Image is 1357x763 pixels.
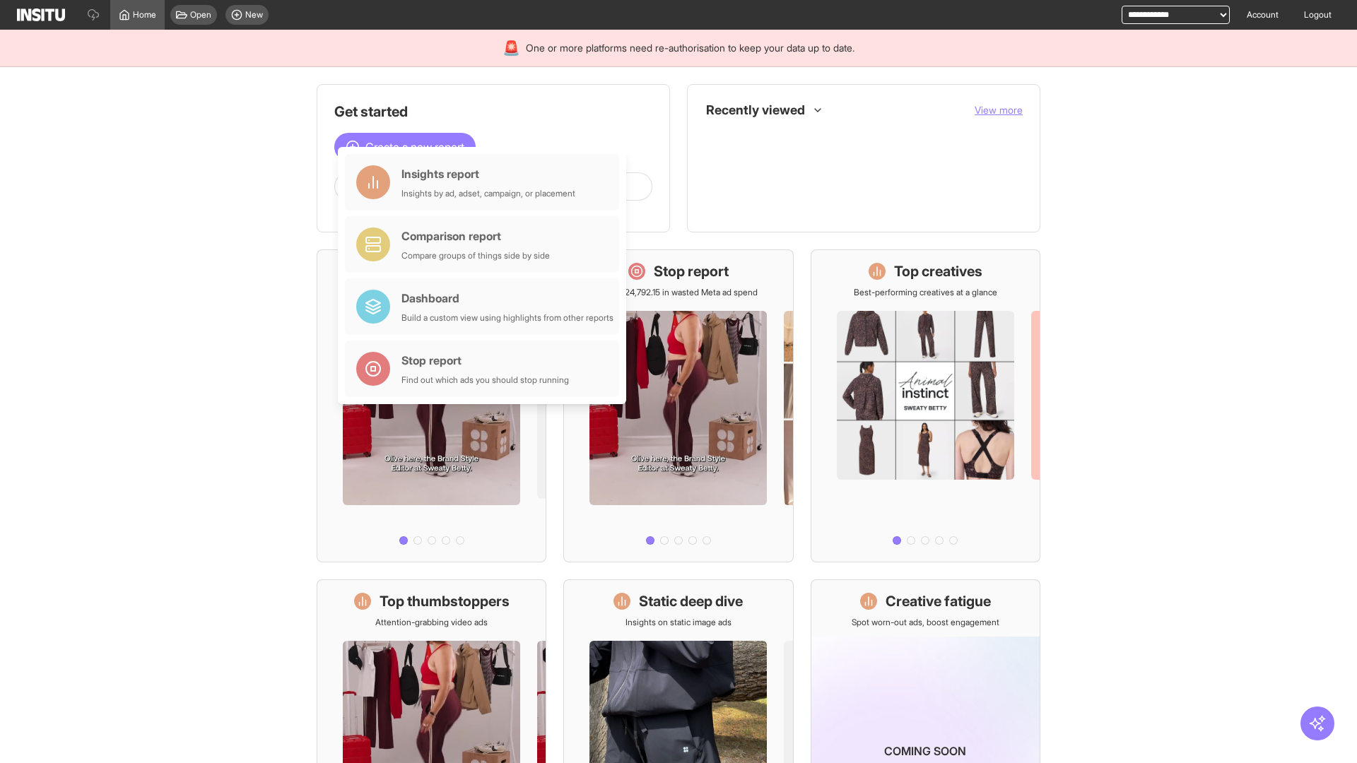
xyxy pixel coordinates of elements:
div: Stop report [401,352,569,369]
div: Dashboard [401,290,613,307]
button: Create a new report [334,133,476,161]
button: View more [975,103,1023,117]
h1: Get started [334,102,652,122]
div: Insights by ad, adset, campaign, or placement [401,188,575,199]
span: New [245,9,263,20]
a: Stop reportSave £24,792.15 in wasted Meta ad spend [563,249,793,562]
a: What's live nowSee all active ads instantly [317,249,546,562]
span: One or more platforms need re-authorisation to keep your data up to date. [526,41,854,55]
span: View more [975,104,1023,116]
div: Find out which ads you should stop running [401,374,569,386]
img: Logo [17,8,65,21]
span: Create a new report [365,138,464,155]
h1: Top thumbstoppers [380,591,510,611]
p: Best-performing creatives at a glance [854,287,997,298]
p: Insights on static image ads [625,617,732,628]
p: Save £24,792.15 in wasted Meta ad spend [599,287,758,298]
span: Open [190,9,211,20]
h1: Stop report [654,261,729,281]
h1: Top creatives [894,261,982,281]
div: Insights report [401,165,575,182]
div: Comparison report [401,227,550,244]
h1: Static deep dive [639,591,743,611]
div: 🚨 [503,38,520,58]
a: Top creativesBest-performing creatives at a glance [811,249,1040,562]
span: Home [133,9,156,20]
div: Build a custom view using highlights from other reports [401,312,613,324]
p: Attention-grabbing video ads [375,617,488,628]
div: Compare groups of things side by side [401,250,550,261]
